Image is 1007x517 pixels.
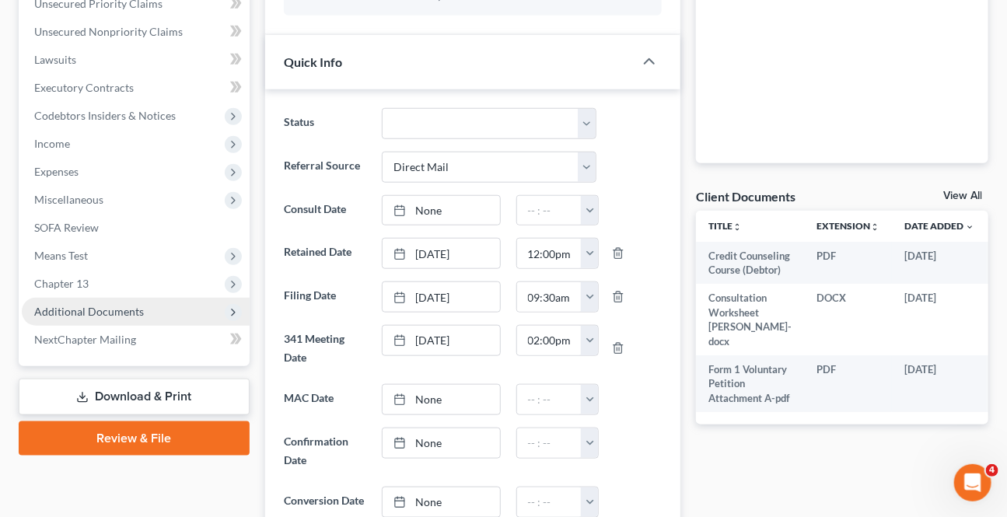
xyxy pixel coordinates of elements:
span: Unsecured Nonpriority Claims [34,25,183,38]
a: Titleunfold_more [708,220,742,232]
a: NextChapter Mailing [22,326,250,354]
label: 341 Meeting Date [276,325,375,372]
label: MAC Date [276,384,375,415]
a: [DATE] [383,282,499,312]
span: Lawsuits [34,53,76,66]
input: -- : -- [517,428,582,458]
span: Income [34,137,70,150]
td: PDF [804,355,892,412]
span: Chapter 13 [34,277,89,290]
span: Executory Contracts [34,81,134,94]
a: SOFA Review [22,214,250,242]
a: Lawsuits [22,46,250,74]
a: Download & Print [19,379,250,415]
span: Codebtors Insiders & Notices [34,109,176,122]
input: -- : -- [517,196,582,225]
label: Referral Source [276,152,375,183]
input: -- : -- [517,385,582,414]
a: None [383,196,499,225]
span: Quick Info [284,54,342,69]
div: Client Documents [696,188,795,204]
i: expand_more [965,222,974,232]
a: [DATE] [383,239,499,268]
a: View All [943,190,982,201]
span: Means Test [34,249,88,262]
td: Form 1 Voluntary Petition Attachment A-pdf [696,355,804,412]
a: Review & File [19,421,250,456]
a: Extensionunfold_more [816,220,879,232]
input: -- : -- [517,239,582,268]
input: -- : -- [517,487,582,517]
label: Filing Date [276,281,375,313]
td: [DATE] [892,284,987,355]
a: Unsecured Nonpriority Claims [22,18,250,46]
td: Credit Counseling Course (Debtor) [696,242,804,285]
a: Executory Contracts [22,74,250,102]
label: Consult Date [276,195,375,226]
i: unfold_more [870,222,879,232]
label: Status [276,108,375,139]
a: None [383,385,499,414]
a: Date Added expand_more [904,220,974,232]
td: DOCX [804,284,892,355]
span: 4 [986,464,998,477]
label: Confirmation Date [276,428,375,474]
span: Miscellaneous [34,193,103,206]
i: unfold_more [733,222,742,232]
span: Expenses [34,165,79,178]
iframe: Intercom live chat [954,464,991,501]
input: -- : -- [517,282,582,312]
span: NextChapter Mailing [34,333,136,346]
span: SOFA Review [34,221,99,234]
td: [DATE] [892,355,987,412]
td: [DATE] [892,242,987,285]
a: None [383,428,499,458]
a: None [383,487,499,517]
input: -- : -- [517,326,582,355]
span: Additional Documents [34,305,144,318]
td: Consultation Worksheet [PERSON_NAME]-docx [696,284,804,355]
a: [DATE] [383,326,499,355]
td: PDF [804,242,892,285]
label: Retained Date [276,238,375,269]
